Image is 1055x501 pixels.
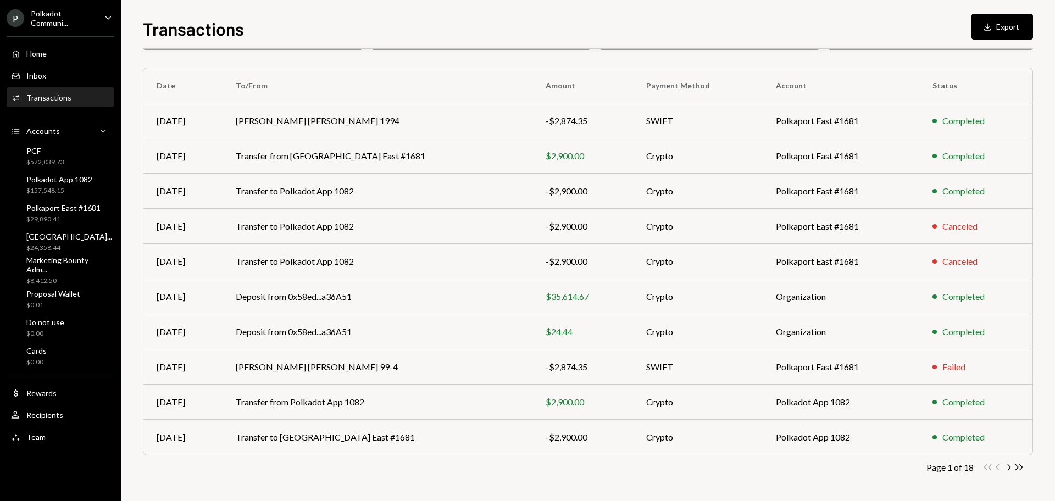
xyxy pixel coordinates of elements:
div: PCF [26,146,64,155]
div: Canceled [942,255,978,268]
td: Polkaport East #1681 [763,103,920,138]
td: Crypto [633,385,763,420]
div: Polkaport East #1681 [26,203,101,213]
div: Completed [942,149,985,163]
div: Page 1 of 18 [926,462,974,472]
div: $24.44 [546,325,619,338]
div: Recipients [26,410,63,420]
div: Transactions [26,93,71,102]
div: P [7,9,24,27]
td: SWIFT [633,103,763,138]
div: Do not use [26,318,64,327]
td: Polkadot App 1082 [763,385,920,420]
td: Polkaport East #1681 [763,349,920,385]
div: $2,900.00 [546,149,619,163]
td: Deposit from 0x58ed...a36A51 [223,279,533,314]
div: [DATE] [157,396,209,409]
td: Polkaport East #1681 [763,244,920,279]
a: [GEOGRAPHIC_DATA]...$24,358.44 [7,229,116,255]
div: Completed [942,396,985,409]
td: Transfer to Polkadot App 1082 [223,174,533,209]
div: Completed [942,431,985,444]
div: Team [26,432,46,442]
td: Crypto [633,138,763,174]
div: Rewards [26,388,57,398]
th: Status [919,68,1032,103]
td: Crypto [633,420,763,455]
div: Completed [942,290,985,303]
td: Transfer to Polkadot App 1082 [223,244,533,279]
th: Account [763,68,920,103]
a: Rewards [7,383,114,403]
a: Team [7,427,114,447]
td: Crypto [633,174,763,209]
th: To/From [223,68,533,103]
a: Cards$0.00 [7,343,114,369]
td: Transfer to [GEOGRAPHIC_DATA] East #1681 [223,420,533,455]
th: Payment Method [633,68,763,103]
a: Polkadot App 1082$157,548.15 [7,171,114,198]
div: Completed [942,114,985,127]
div: $24,358.44 [26,243,112,253]
div: $0.00 [26,329,64,338]
div: -$2,874.35 [546,114,619,127]
div: $2,900.00 [546,396,619,409]
div: [DATE] [157,360,209,374]
td: Crypto [633,279,763,314]
div: [DATE] [157,290,209,303]
button: Export [971,14,1033,40]
div: [DATE] [157,220,209,233]
div: -$2,900.00 [546,220,619,233]
div: -$2,900.00 [546,255,619,268]
div: $0.01 [26,300,80,310]
td: Crypto [633,209,763,244]
div: $572,039.73 [26,158,64,167]
td: Polkaport East #1681 [763,209,920,244]
h1: Transactions [143,18,244,40]
td: [PERSON_NAME] [PERSON_NAME] 1994 [223,103,533,138]
div: Completed [942,325,985,338]
td: Polkadot App 1082 [763,420,920,455]
div: Cards [26,346,47,355]
div: Marketing Bounty Adm... [26,255,110,274]
a: Transactions [7,87,114,107]
div: Failed [942,360,965,374]
div: [DATE] [157,325,209,338]
div: [DATE] [157,431,209,444]
div: -$2,874.35 [546,360,619,374]
td: Polkaport East #1681 [763,138,920,174]
td: Organization [763,314,920,349]
div: Polkadot Communi... [31,9,96,27]
div: [DATE] [157,149,209,163]
div: Canceled [942,220,978,233]
td: Transfer to Polkadot App 1082 [223,209,533,244]
a: Inbox [7,65,114,85]
a: Polkaport East #1681$29,890.41 [7,200,114,226]
div: $0.00 [26,358,47,367]
td: Organization [763,279,920,314]
th: Date [143,68,223,103]
div: Inbox [26,71,46,80]
div: -$2,900.00 [546,185,619,198]
div: $8,412.50 [26,276,110,286]
div: Completed [942,185,985,198]
div: $35,614.67 [546,290,619,303]
td: Transfer from [GEOGRAPHIC_DATA] East #1681 [223,138,533,174]
td: [PERSON_NAME] [PERSON_NAME] 99-4 [223,349,533,385]
div: $157,548.15 [26,186,92,196]
td: SWIFT [633,349,763,385]
a: Recipients [7,405,114,425]
div: [DATE] [157,114,209,127]
div: Home [26,49,47,58]
div: [DATE] [157,255,209,268]
div: Accounts [26,126,60,136]
a: PCF$572,039.73 [7,143,114,169]
td: Deposit from 0x58ed...a36A51 [223,314,533,349]
a: Accounts [7,121,114,141]
td: Transfer from Polkadot App 1082 [223,385,533,420]
div: Proposal Wallet [26,289,80,298]
a: Home [7,43,114,63]
div: $29,890.41 [26,215,101,224]
td: Polkaport East #1681 [763,174,920,209]
div: [DATE] [157,185,209,198]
